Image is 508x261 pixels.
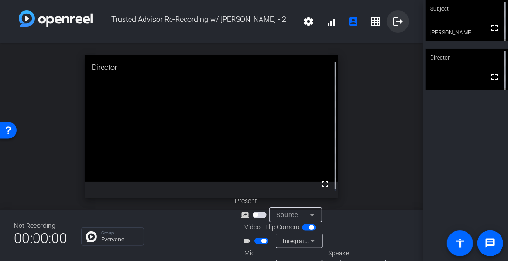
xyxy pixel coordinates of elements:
p: Everyone [101,237,139,242]
div: Director [426,49,508,67]
span: Source [277,211,298,219]
mat-icon: screen_share_outline [241,209,253,220]
span: Flip Camera [265,222,300,232]
mat-icon: fullscreen [489,71,500,82]
div: Present [235,196,328,206]
mat-icon: message [485,238,496,249]
span: Trusted Advisor Re-Recording w/ [PERSON_NAME] - 2 [93,10,297,33]
span: Integrated Camera (30c9:0063) [283,237,370,245]
mat-icon: account_box [348,16,359,27]
mat-icon: fullscreen [319,179,330,190]
div: Speaker [328,248,384,258]
img: white-gradient.svg [19,10,93,27]
span: Video [244,222,261,232]
mat-icon: grid_on [370,16,381,27]
mat-icon: logout [392,16,404,27]
mat-icon: settings [303,16,314,27]
mat-icon: fullscreen [489,22,500,34]
div: Mic [235,248,328,258]
div: Not Recording [14,221,67,231]
span: 00:00:00 [14,227,67,250]
button: signal_cellular_alt [320,10,342,33]
mat-icon: videocam_outline [243,235,254,247]
div: Director [85,55,339,80]
p: Group [101,231,139,235]
mat-icon: accessibility [454,238,466,249]
img: Chat Icon [86,231,97,242]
